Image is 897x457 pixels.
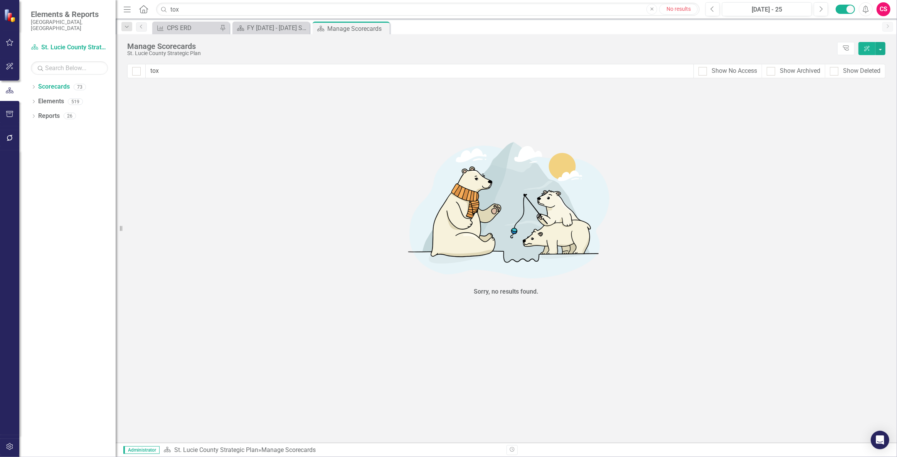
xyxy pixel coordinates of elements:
[123,446,160,454] span: Administrator
[167,23,218,33] div: CPS ERD
[174,446,258,454] a: St. Lucie County Strategic Plan
[391,131,622,286] img: No results found
[74,84,86,90] div: 73
[68,98,83,105] div: 519
[659,4,698,15] a: No results
[871,431,889,449] div: Open Intercom Messenger
[780,67,820,76] div: Show Archived
[877,2,890,16] button: CS
[163,446,501,455] div: » Manage Scorecards
[38,112,60,121] a: Reports
[722,2,812,16] button: [DATE] - 25
[154,23,218,33] a: CPS ERD
[247,23,308,33] div: FY [DATE] - [DATE] Strategic Plan
[234,23,308,33] a: FY [DATE] - [DATE] Strategic Plan
[127,42,833,50] div: Manage Scorecards
[712,67,757,76] div: Show No Access
[145,64,694,78] input: Filter Scorecards...
[474,287,539,296] div: Sorry, no results found.
[31,10,108,19] span: Elements & Reports
[31,43,108,52] a: St. Lucie County Strategic Plan
[127,50,833,56] div: St. Lucie County Strategic Plan
[64,113,76,119] div: 26
[843,67,880,76] div: Show Deleted
[38,82,70,91] a: Scorecards
[4,8,17,22] img: ClearPoint Strategy
[327,24,388,34] div: Manage Scorecards
[156,3,700,16] input: Search ClearPoint...
[725,5,809,14] div: [DATE] - 25
[38,97,64,106] a: Elements
[31,61,108,75] input: Search Below...
[660,5,697,13] div: No results
[31,19,108,32] small: [GEOGRAPHIC_DATA], [GEOGRAPHIC_DATA]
